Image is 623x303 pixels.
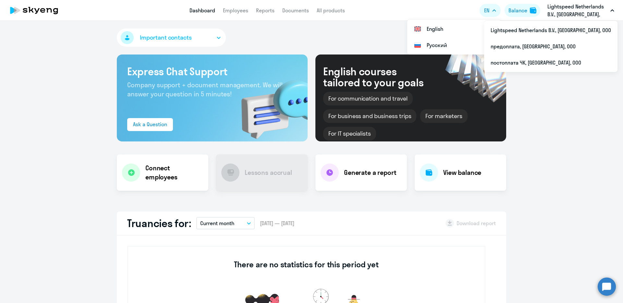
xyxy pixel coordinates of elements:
h4: Connect employees [145,164,203,182]
ul: EN [407,19,501,55]
h4: Generate a report [344,168,396,177]
a: Dashboard [189,7,215,14]
div: Ask a Question [133,120,167,128]
div: Balance [508,6,527,14]
h4: Lessons accrual [245,168,292,177]
h3: There are no statistics for this period yet [234,259,378,270]
a: Reports [256,7,275,14]
a: All products [317,7,345,14]
a: Employees [223,7,248,14]
button: Current month [196,217,255,229]
button: Balancebalance [505,4,540,17]
button: Ask a Question [127,118,173,131]
h2: Truancies for: [127,217,191,230]
p: Lightspeed Netherlands B.V., [GEOGRAPHIC_DATA], ООО [547,3,608,18]
span: Important contacts [140,33,192,42]
a: Documents [282,7,309,14]
ul: EN [484,21,617,72]
div: For IT specialists [323,127,376,140]
div: For business and business trips [323,109,416,123]
div: English courses tailored to your goals [323,66,434,88]
button: Important contacts [117,29,226,47]
img: Русский [414,41,421,49]
button: Lightspeed Netherlands B.V., [GEOGRAPHIC_DATA], ООО [544,3,617,18]
div: For marketers [420,109,467,123]
h4: View balance [443,168,481,177]
div: For communication and travel [323,92,413,105]
span: EN [484,6,489,14]
span: Company support + document management. We will answer your question in 5 minutes! [127,81,283,98]
img: English [414,25,421,33]
p: Current month [200,219,234,227]
h3: Express Chat Support [127,65,297,78]
button: EN [480,4,501,17]
img: balance [530,7,536,14]
img: bg-img [232,68,308,141]
span: [DATE] — [DATE] [260,220,294,227]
